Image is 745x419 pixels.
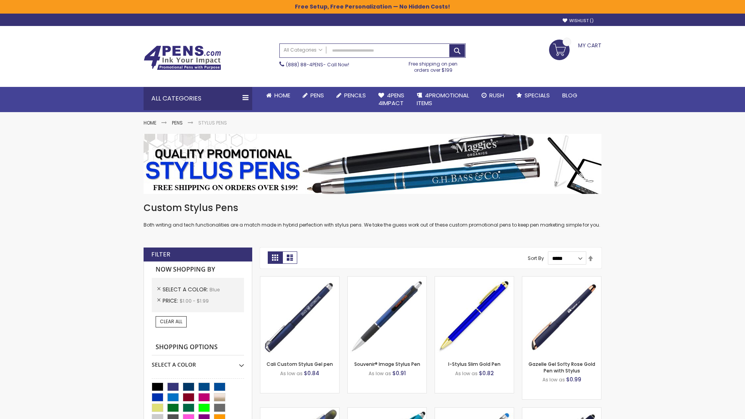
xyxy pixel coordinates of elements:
[401,58,466,73] div: Free shipping on pen orders over $199
[267,361,333,367] a: Cali Custom Stylus Gel pen
[304,369,319,377] span: $0.84
[268,251,282,264] strong: Grid
[260,407,339,414] a: Souvenir® Jalan Highlighter Stylus Pen Combo-Blue
[455,370,478,377] span: As low as
[448,361,501,367] a: I-Stylus Slim Gold Pen
[522,277,601,355] img: Gazelle Gel Softy Rose Gold Pen with Stylus-Blue
[348,407,426,414] a: Neon Stylus Highlighter-Pen Combo-Blue
[435,407,514,414] a: Islander Softy Gel with Stylus - ColorJet Imprint-Blue
[563,18,594,24] a: Wishlist
[344,91,366,99] span: Pencils
[411,87,475,112] a: 4PROMOTIONALITEMS
[369,370,391,377] span: As low as
[144,202,601,214] h1: Custom Stylus Pens
[528,255,544,261] label: Sort By
[354,361,420,367] a: Souvenir® Image Stylus Pen
[330,87,372,104] a: Pencils
[475,87,510,104] a: Rush
[163,297,180,305] span: Price
[152,355,244,369] div: Select A Color
[286,61,349,68] span: - Call Now!
[152,261,244,278] strong: Now Shopping by
[510,87,556,104] a: Specials
[151,250,170,259] strong: Filter
[260,87,296,104] a: Home
[144,119,156,126] a: Home
[144,134,601,194] img: Stylus Pens
[172,119,183,126] a: Pens
[566,376,581,383] span: $0.99
[348,276,426,283] a: Souvenir® Image Stylus Pen-Blue
[525,91,550,99] span: Specials
[378,91,404,107] span: 4Pens 4impact
[489,91,504,99] span: Rush
[144,45,221,70] img: 4Pens Custom Pens and Promotional Products
[417,91,469,107] span: 4PROMOTIONAL ITEMS
[152,339,244,356] strong: Shopping Options
[198,119,227,126] strong: Stylus Pens
[280,370,303,377] span: As low as
[280,44,326,57] a: All Categories
[542,376,565,383] span: As low as
[260,277,339,355] img: Cali Custom Stylus Gel pen-Blue
[286,61,323,68] a: (888) 88-4PENS
[372,87,411,112] a: 4Pens4impact
[274,91,290,99] span: Home
[348,277,426,355] img: Souvenir® Image Stylus Pen-Blue
[479,369,494,377] span: $0.82
[522,276,601,283] a: Gazelle Gel Softy Rose Gold Pen with Stylus-Blue
[522,407,601,414] a: Custom Soft Touch® Metal Pens with Stylus-Blue
[284,47,322,53] span: All Categories
[210,286,220,293] span: Blue
[163,286,210,293] span: Select A Color
[156,316,187,327] a: Clear All
[144,202,601,229] div: Both writing and tech functionalities are a match made in hybrid perfection with stylus pens. We ...
[310,91,324,99] span: Pens
[435,276,514,283] a: I-Stylus Slim Gold-Blue
[556,87,584,104] a: Blog
[144,87,252,110] div: All Categories
[296,87,330,104] a: Pens
[260,276,339,283] a: Cali Custom Stylus Gel pen-Blue
[528,361,595,374] a: Gazelle Gel Softy Rose Gold Pen with Stylus
[160,318,182,325] span: Clear All
[562,91,577,99] span: Blog
[435,277,514,355] img: I-Stylus Slim Gold-Blue
[392,369,406,377] span: $0.91
[180,298,209,304] span: $1.00 - $1.99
